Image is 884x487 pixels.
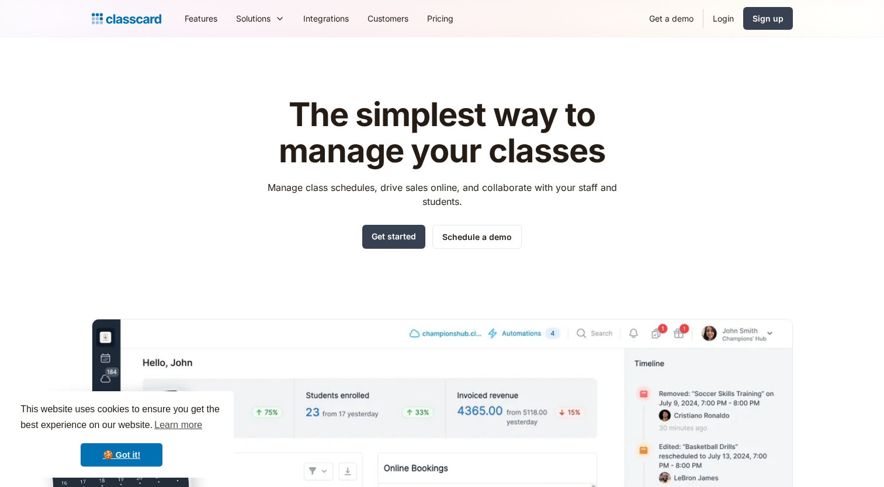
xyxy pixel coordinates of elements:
[640,5,703,32] a: Get a demo
[703,5,743,32] a: Login
[256,97,628,169] h1: The simplest way to manage your classes
[92,11,161,27] a: home
[743,7,793,30] a: Sign up
[20,402,223,434] span: This website uses cookies to ensure you get the best experience on our website.
[294,5,358,32] a: Integrations
[418,5,463,32] a: Pricing
[81,443,162,467] a: dismiss cookie message
[358,5,418,32] a: Customers
[175,5,227,32] a: Features
[9,391,234,478] div: cookieconsent
[256,180,628,208] p: Manage class schedules, drive sales online, and collaborate with your staff and students.
[362,225,425,249] a: Get started
[432,225,522,249] a: Schedule a demo
[753,12,784,25] div: Sign up
[236,12,271,25] div: Solutions
[152,416,204,434] a: learn more about cookies
[227,5,294,32] div: Solutions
